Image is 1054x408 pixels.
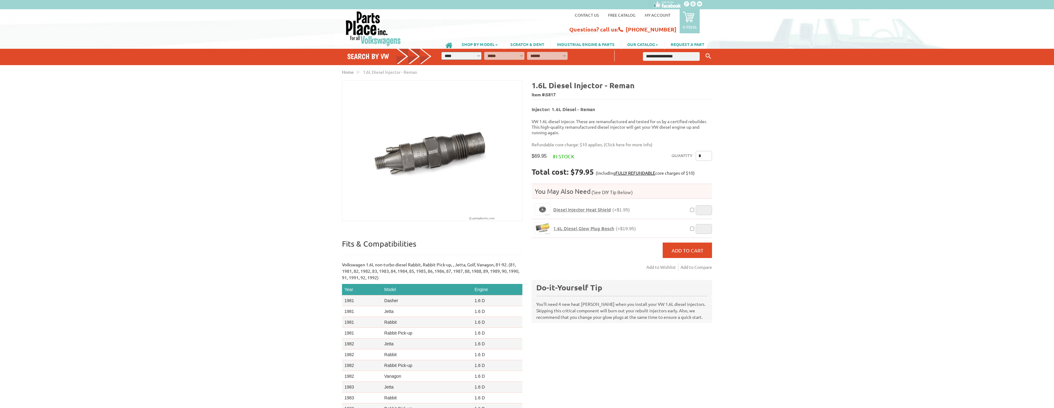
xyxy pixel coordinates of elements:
[575,12,599,18] a: Contact us
[532,153,547,159] span: $69.95
[472,284,522,295] th: Engine
[535,223,550,234] img: 1.6L Diesel Glow Plug Bosch
[472,306,522,317] td: 1.6 D
[535,204,550,215] img: Diesel Injector Heat Shield
[683,24,697,30] p: 0 items
[591,189,633,195] span: (See DIY Tip Below)
[608,12,636,18] a: Free Catalog
[621,39,664,49] a: OUR CATALOG
[704,51,713,61] button: Keyword Search
[472,360,522,371] td: 1.6 D
[472,382,522,393] td: 1.6 D
[382,360,472,371] td: Rabbit Pick-up
[532,187,712,195] h4: You May Also Need
[345,11,401,46] img: Parts Place Inc!
[342,81,522,221] img: 1.6L Diesel Injector - Reman
[532,141,707,148] p: Refundable core charge: $10 applies. ( )
[553,226,636,231] a: 1.6L Diesel Glow Plug Bosch(+$19.95)
[472,371,522,382] td: 1.6 D
[472,393,522,403] td: 1.6 D
[645,12,670,18] a: My Account
[646,263,678,271] a: Add to Wishlist
[382,349,472,360] td: Rabbit
[342,393,382,403] td: 1983
[455,39,504,49] a: SHOP BY MODEL
[605,142,651,147] a: Click here for more info
[382,328,472,339] td: Rabbit Pick-up
[532,119,712,135] p: VW 1.6L diesel injecor. These are remanufactured and tested for us by a certified rebuilder. This...
[382,339,472,349] td: Jetta
[342,328,382,339] td: 1981
[536,296,707,320] p: You'll need 4 new heat [PERSON_NAME] when you install your VW 1.6L diesel injectors. Skipping thi...
[342,339,382,349] td: 1982
[672,247,703,253] span: Add to Cart
[612,207,630,212] span: (+$1.95)
[342,239,522,255] p: Fits & Compatibilities
[672,151,693,161] label: Quantity
[551,39,621,49] a: INDUSTRIAL ENGINE & PARTS
[382,393,472,403] td: Rabbit
[382,284,472,295] th: Model
[382,295,472,306] td: Dasher
[504,39,550,49] a: SCRATCH & DENT
[342,295,382,306] td: 1981
[382,371,472,382] td: Vanagon
[382,382,472,393] td: Jetta
[342,349,382,360] td: 1982
[472,339,522,349] td: 1.6 D
[553,225,614,231] span: 1.6L Diesel Glow Plug Bosch
[342,306,382,317] td: 1981
[532,167,594,177] strong: Total cost: $79.95
[665,39,710,49] a: REQUEST A PART
[663,243,712,258] button: Add to Cart
[596,170,695,176] span: (including core charges of $10)
[342,371,382,382] td: 1982
[363,69,417,75] span: 1.6L Diesel Injector - Reman
[342,69,354,75] a: Home
[472,295,522,306] td: 1.6 D
[535,203,550,215] a: Diesel Injector Heat Shield
[553,206,611,213] span: Diesel Injector Heat Shield
[616,226,636,231] span: (+$19.95)
[472,349,522,360] td: 1.6 D
[342,317,382,328] td: 1981
[342,382,382,393] td: 1983
[472,328,522,339] td: 1.6 D
[342,360,382,371] td: 1982
[472,317,522,328] td: 1.6 D
[536,282,602,292] b: Do-it-Yourself Tip
[546,92,556,97] span: 5817
[553,153,574,159] span: In stock
[342,284,382,295] th: Year
[553,207,630,213] a: Diesel Injector Heat Shield(+$1.95)
[681,263,712,271] a: Add to Compare
[532,80,635,90] b: 1.6L Diesel Injector - Reman
[347,52,432,61] h4: Search by VW
[532,106,595,112] b: Injector: 1.6L Diesel - Reman
[680,9,700,33] a: 0 items
[382,306,472,317] td: Jetta
[532,90,712,99] span: Item #:
[616,170,655,176] a: FULLY REFUNDABLE
[382,317,472,328] td: Rabbit
[342,261,522,281] p: Volkswagen 1.6L non-turbo diesel Rabbit, Rabbit Pick-up, , Jetta, Golf, Vanagon, 81-92. (81, 1981...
